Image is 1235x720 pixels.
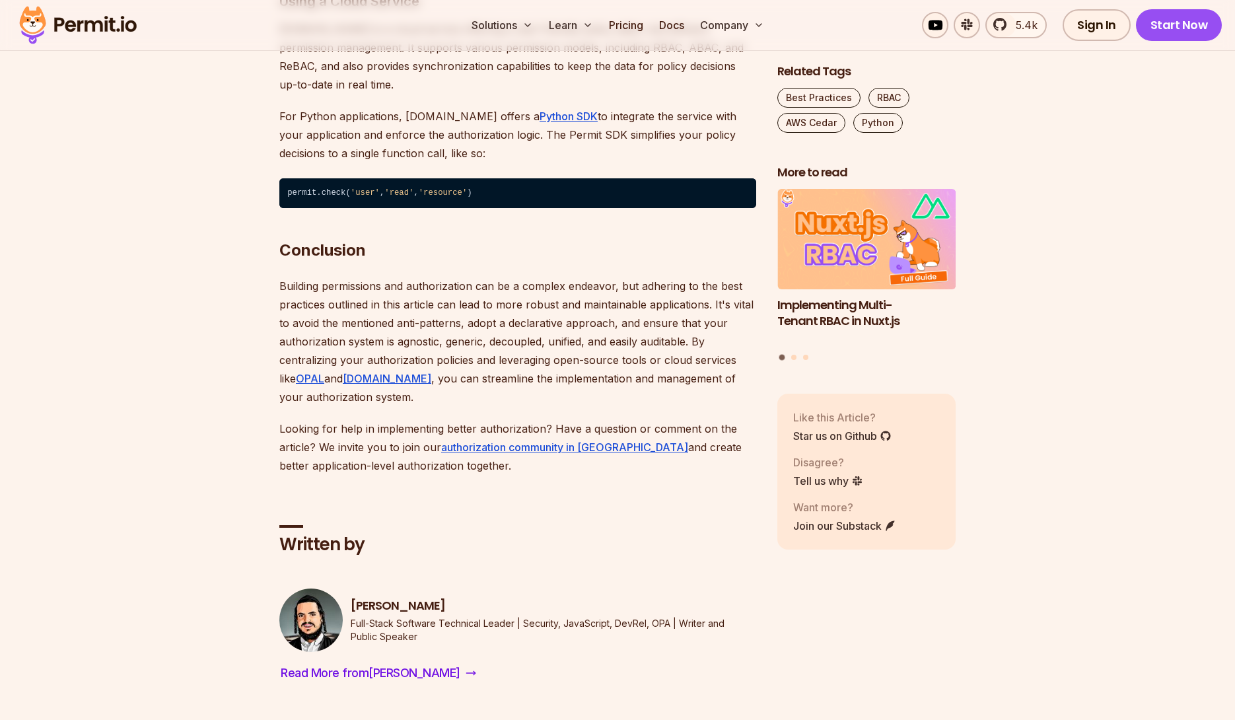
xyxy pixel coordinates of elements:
[777,189,956,346] li: 1 of 3
[281,664,460,682] span: Read More from [PERSON_NAME]
[343,372,431,385] a: [DOMAIN_NAME]
[544,12,598,38] button: Learn
[1063,9,1131,41] a: Sign In
[279,277,756,406] p: Building permissions and authorization can be a complex endeavor, but adhering to the best practi...
[868,88,909,108] a: RBAC
[279,533,756,557] h2: Written by
[279,20,756,94] p: [DOMAIN_NAME] is a cloud service offering a user-friendly policy editor and efficient permission ...
[853,113,903,133] a: Python
[466,12,538,38] button: Solutions
[1136,9,1222,41] a: Start Now
[777,164,956,181] h2: More to read
[351,188,380,198] span: 'user'
[441,441,688,454] a: authorization community in [GEOGRAPHIC_DATA]
[777,189,956,362] div: Posts
[777,113,845,133] a: AWS Cedar
[793,454,863,470] p: Disagree?
[793,409,892,425] p: Like this Article?
[384,188,413,198] span: 'read'
[777,297,956,330] h3: Implementing Multi-Tenant RBAC in Nuxt.js
[1008,17,1038,33] span: 5.4k
[791,354,796,359] button: Go to slide 2
[793,517,896,533] a: Join our Substack
[604,12,649,38] a: Pricing
[13,3,143,48] img: Permit logo
[351,617,756,643] p: Full-Stack Software Technical Leader | Security, JavaScript, DevRel, OPA | Writer and Public Speaker
[695,12,769,38] button: Company
[793,499,896,515] p: Want more?
[351,598,756,614] h3: [PERSON_NAME]
[419,188,468,198] span: 'resource'
[779,354,785,360] button: Go to slide 1
[654,12,689,38] a: Docs
[985,12,1047,38] a: 5.4k
[279,107,756,162] p: For Python applications, [DOMAIN_NAME] offers a to integrate the service with your application an...
[803,354,808,359] button: Go to slide 3
[279,663,477,684] a: Read More from[PERSON_NAME]
[793,472,863,488] a: Tell us why
[279,419,756,475] p: Looking for help in implementing better authorization? Have a question or comment on the article?...
[279,178,756,209] code: permit.check( , , )
[279,589,343,652] img: Gabriel L. Manor
[793,427,892,443] a: Star us on Github
[279,187,756,261] h2: Conclusion
[777,63,956,80] h2: Related Tags
[296,372,324,385] a: OPAL
[777,88,861,108] a: Best Practices
[540,110,598,123] a: Python SDK
[777,189,956,289] img: Implementing Multi-Tenant RBAC in Nuxt.js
